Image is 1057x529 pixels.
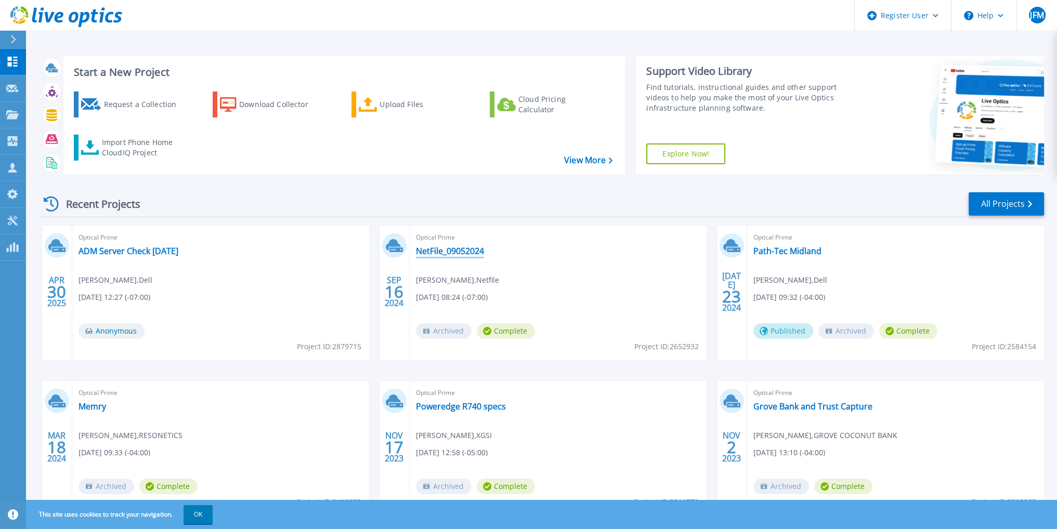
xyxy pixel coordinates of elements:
[79,430,182,441] span: [PERSON_NAME] , RESONETICS
[753,401,872,412] a: Grove Bank and Trust Capture
[297,341,361,352] span: Project ID: 2879715
[753,447,825,458] span: [DATE] 13:10 (-04:00)
[47,273,67,311] div: APR 2025
[47,287,66,296] span: 30
[79,232,363,243] span: Optical Prime
[380,94,463,115] div: Upload Files
[722,428,741,466] div: NOV 2023
[753,232,1038,243] span: Optical Prime
[384,273,404,311] div: SEP 2024
[518,94,602,115] div: Cloud Pricing Calculator
[634,341,699,352] span: Project ID: 2652932
[102,137,183,158] div: Import Phone Home CloudIQ Project
[490,91,606,117] a: Cloud Pricing Calculator
[74,67,612,78] h3: Start a New Project
[416,323,472,339] span: Archived
[1030,11,1043,19] span: JFM
[40,191,154,217] div: Recent Projects
[79,246,178,256] a: ADM Server Check [DATE]
[416,447,488,458] span: [DATE] 12:58 (-05:00)
[79,387,363,399] span: Optical Prime
[416,246,484,256] a: NetFile_09052024
[753,430,897,441] span: [PERSON_NAME] , GROVE COCONUT BANK
[184,505,213,524] button: OK
[47,443,66,452] span: 18
[477,323,535,339] span: Complete
[646,143,725,164] a: Explore Now!
[814,479,872,494] span: Complete
[646,82,855,113] div: Find tutorials, instructional guides and other support videos to help you make the most of your L...
[564,155,612,165] a: View More
[416,401,506,412] a: Poweredge R740 specs
[722,292,741,301] span: 23
[972,496,1036,508] span: Project ID: 2302865
[416,292,488,303] span: [DATE] 08:24 (-07:00)
[79,323,145,339] span: Anonymous
[351,91,467,117] a: Upload Files
[879,323,937,339] span: Complete
[753,323,813,339] span: Published
[753,246,821,256] a: Path-Tec Midland
[727,443,736,452] span: 2
[385,287,403,296] span: 16
[29,505,213,524] span: This site uses cookies to track your navigation.
[139,479,198,494] span: Complete
[79,479,134,494] span: Archived
[972,341,1036,352] span: Project ID: 2584154
[79,401,106,412] a: Memry
[47,428,67,466] div: MAR 2024
[753,292,825,303] span: [DATE] 09:32 (-04:00)
[753,274,827,286] span: [PERSON_NAME] , Dell
[722,273,741,311] div: [DATE] 2024
[79,292,150,303] span: [DATE] 12:27 (-07:00)
[416,479,472,494] span: Archived
[753,479,809,494] span: Archived
[416,430,492,441] span: [PERSON_NAME] , XGSI
[753,387,1038,399] span: Optical Prime
[213,91,329,117] a: Download Collector
[239,94,322,115] div: Download Collector
[969,192,1044,216] a: All Projects
[79,447,150,458] span: [DATE] 09:33 (-04:00)
[416,274,499,286] span: [PERSON_NAME] , Netfile
[416,232,700,243] span: Optical Prime
[74,91,190,117] a: Request a Collection
[385,443,403,452] span: 17
[477,479,535,494] span: Complete
[103,94,187,115] div: Request a Collection
[384,428,404,466] div: NOV 2023
[297,496,361,508] span: Project ID: 2419033
[634,496,699,508] span: Project ID: 2311772
[416,387,700,399] span: Optical Prime
[646,64,855,78] div: Support Video Library
[818,323,874,339] span: Archived
[79,274,152,286] span: [PERSON_NAME] , Dell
